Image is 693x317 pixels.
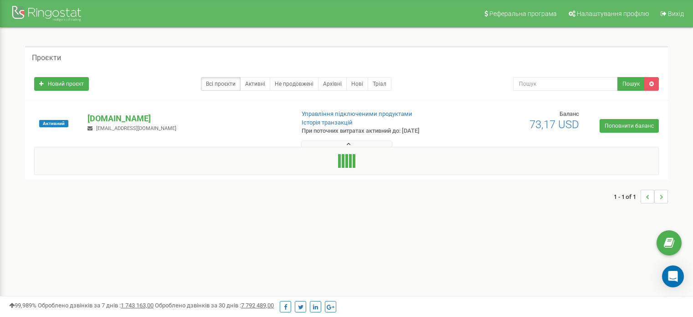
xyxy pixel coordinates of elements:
a: Всі проєкти [201,77,241,91]
u: 1 743 163,00 [121,302,154,309]
span: Вихід [668,10,684,17]
a: Тріал [368,77,391,91]
h5: Проєкти [32,54,61,62]
u: 7 792 489,00 [241,302,274,309]
span: Активний [39,120,68,127]
a: Історія транзакцій [302,119,353,126]
a: Не продовжені [270,77,318,91]
span: 73,17 USD [529,118,579,131]
span: Оброблено дзвінків за 30 днів : [155,302,274,309]
span: Оброблено дзвінків за 7 днів : [38,302,154,309]
a: Архівні [318,77,347,91]
span: Реферальна програма [489,10,557,17]
span: 1 - 1 of 1 [614,190,641,203]
div: Open Intercom Messenger [662,265,684,287]
a: Поповнити баланс [600,119,659,133]
p: [DOMAIN_NAME] [87,113,287,125]
p: При поточних витратах активний до: [DATE] [302,127,447,135]
span: Баланс [560,110,579,117]
a: Активні [240,77,270,91]
span: Налаштування профілю [577,10,649,17]
a: Новий проєкт [34,77,89,91]
span: [EMAIL_ADDRESS][DOMAIN_NAME] [96,125,176,131]
button: Пошук [617,77,645,91]
a: Управління підключеними продуктами [302,110,412,117]
span: 99,989% [9,302,36,309]
a: Нові [346,77,368,91]
input: Пошук [513,77,618,91]
nav: ... [614,181,668,213]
